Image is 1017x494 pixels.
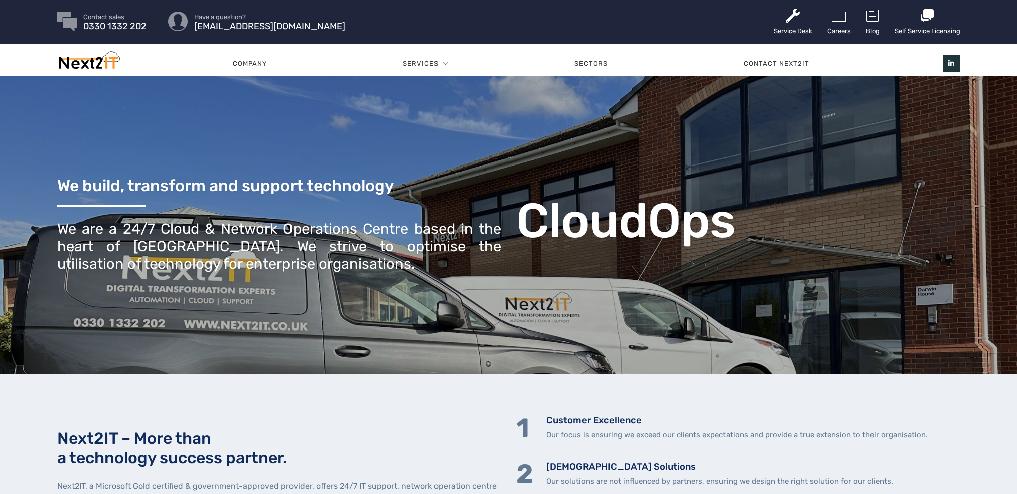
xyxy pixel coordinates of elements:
[546,429,928,441] p: Our focus is ensuring we exceed our clients expectations and provide a true extension to their or...
[676,49,878,79] a: Contact Next2IT
[516,192,735,250] b: CloudOps
[57,429,501,467] h2: Next2IT – More than a technology success partner.
[57,220,501,272] div: We are a 24/7 Cloud & Network Operations Centre based in the heart of [GEOGRAPHIC_DATA]. We striv...
[83,23,147,30] span: 0330 1332 202
[194,14,345,20] span: Have a question?
[165,49,335,79] a: Company
[83,14,147,30] a: Contact sales 0330 1332 202
[83,14,147,20] span: Contact sales
[194,14,345,30] a: Have a question? [EMAIL_ADDRESS][DOMAIN_NAME]
[403,49,439,79] a: Services
[57,51,120,74] img: Next2IT
[546,461,893,473] h5: [DEMOGRAPHIC_DATA] Solutions
[194,23,345,30] span: [EMAIL_ADDRESS][DOMAIN_NAME]
[546,476,893,487] p: Our solutions are not influenced by partners, ensuring we design the right solution for our clients.
[507,49,676,79] a: Sectors
[57,177,501,195] h3: We build, transform and support technology
[546,414,928,427] h5: Customer Excellence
